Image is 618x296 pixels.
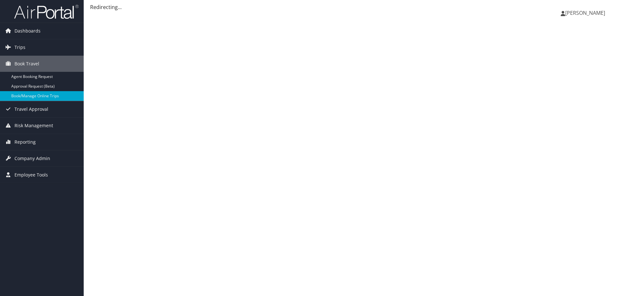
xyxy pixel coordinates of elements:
[90,3,612,11] div: Redirecting...
[14,4,79,19] img: airportal-logo.png
[14,134,36,150] span: Reporting
[14,118,53,134] span: Risk Management
[14,167,48,183] span: Employee Tools
[561,3,612,23] a: [PERSON_NAME]
[14,56,39,72] span: Book Travel
[14,150,50,167] span: Company Admin
[565,9,605,16] span: [PERSON_NAME]
[14,39,25,55] span: Trips
[14,23,41,39] span: Dashboards
[14,101,48,117] span: Travel Approval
